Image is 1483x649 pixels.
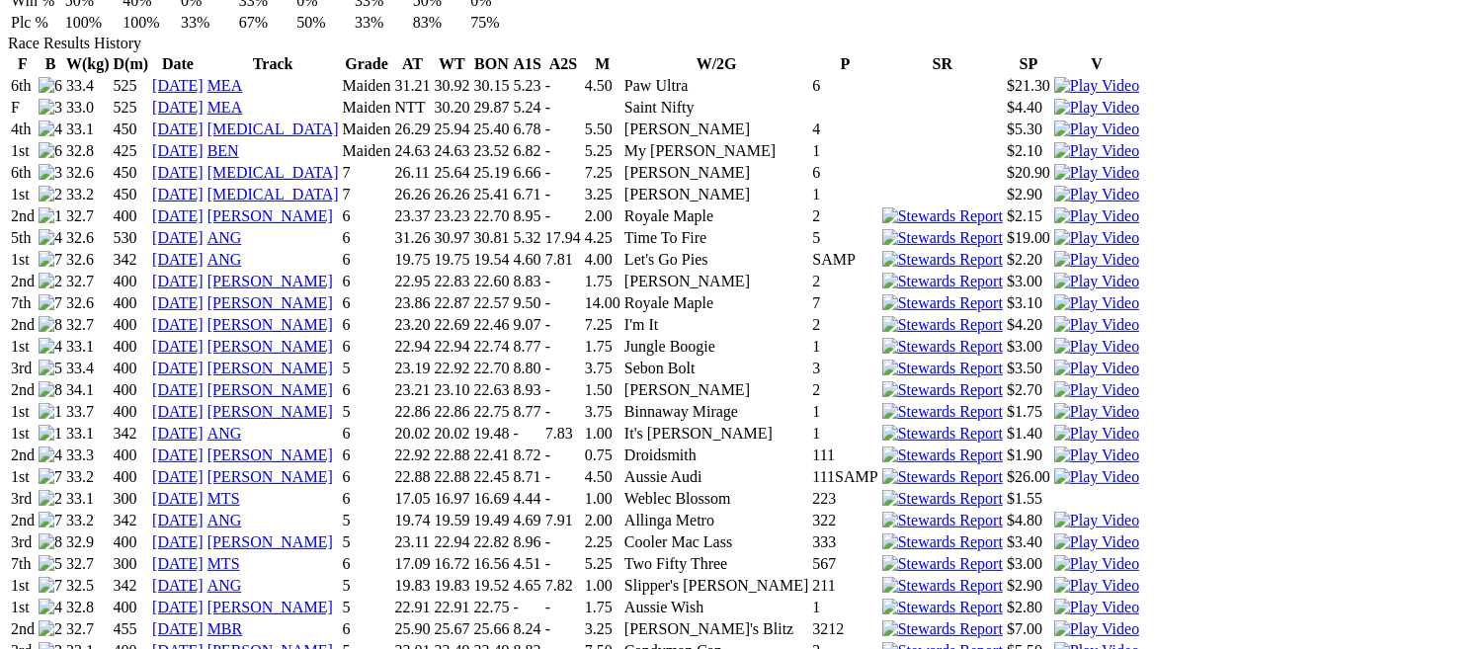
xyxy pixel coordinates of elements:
a: [PERSON_NAME] [207,403,333,420]
a: [DATE] [152,316,204,333]
img: Stewards Report [882,403,1003,421]
td: Time To Fire [623,228,809,248]
a: [DATE] [152,620,204,637]
td: 25.40 [472,120,510,139]
th: B [38,54,63,74]
td: 7.81 [544,250,582,270]
th: M [584,54,621,74]
img: Stewards Report [882,273,1003,290]
a: [DATE] [152,381,204,398]
th: A1S [512,54,541,74]
a: [DATE] [152,99,204,116]
td: Maiden [342,141,392,161]
img: Play Video [1054,186,1139,203]
td: 25.41 [472,185,510,204]
img: Stewards Report [882,620,1003,638]
a: [PERSON_NAME] [207,273,333,289]
a: MBR [207,620,243,637]
img: 6 [39,77,62,95]
td: 4.50 [584,76,621,96]
div: Race Results History [8,35,1475,52]
img: Play Video [1054,229,1139,247]
a: [DATE] [152,490,204,507]
img: 5 [39,555,62,573]
td: 450 [113,120,150,139]
img: Stewards Report [882,446,1003,464]
a: View replay [1054,577,1139,594]
th: V [1053,54,1140,74]
img: Stewards Report [882,577,1003,595]
td: 67% [238,13,294,33]
a: Watch Replay on Watchdog [1054,186,1139,203]
a: View replay [1054,533,1139,550]
img: Stewards Report [882,468,1003,486]
td: 30.20 [433,98,470,118]
a: [DATE] [152,468,204,485]
td: My [PERSON_NAME] [623,141,809,161]
img: 7 [39,512,62,529]
a: Watch Replay on Watchdog [1054,142,1139,159]
img: 4 [39,446,62,464]
td: 33% [180,13,236,33]
td: 450 [113,185,150,204]
td: 30.81 [472,228,510,248]
td: F [10,98,36,118]
img: Stewards Report [882,381,1003,399]
th: P [811,54,878,74]
td: Maiden [342,98,392,118]
td: 5.25 [584,141,621,161]
td: 30.15 [472,76,510,96]
td: $2.10 [1006,141,1051,161]
a: [PERSON_NAME] [207,338,333,355]
img: 8 [39,316,62,334]
img: Play Video [1054,555,1139,573]
a: [DATE] [152,273,204,289]
td: $2.90 [1006,185,1051,204]
img: Stewards Report [882,425,1003,443]
a: MTS [207,555,240,572]
a: MEA [207,99,243,116]
td: - [544,120,582,139]
a: [DATE] [152,599,204,615]
img: Stewards Report [882,555,1003,573]
a: [MEDICAL_DATA] [207,186,339,203]
td: 5.23 [512,76,541,96]
a: [DATE] [152,121,204,137]
td: 6th [10,163,36,183]
td: 4 [811,120,878,139]
td: 30.92 [433,76,470,96]
img: 2 [39,490,62,508]
img: Play Video [1054,338,1139,356]
img: Play Video [1054,207,1139,225]
a: Watch Replay on Watchdog [1054,164,1139,181]
img: Play Video [1054,142,1139,160]
td: Saint Nifty [623,98,809,118]
a: [DATE] [152,207,204,224]
td: 26.26 [433,185,470,204]
a: Watch Replay on Watchdog [1054,99,1139,116]
td: 23.52 [472,141,510,161]
td: 1st [10,141,36,161]
td: 5.24 [512,98,541,118]
img: 7 [39,294,62,312]
td: 6.82 [512,141,541,161]
a: [DATE] [152,533,204,550]
img: Stewards Report [882,533,1003,551]
a: [MEDICAL_DATA] [207,164,339,181]
td: Paw Ultra [623,76,809,96]
img: 3 [39,164,62,182]
th: W(kg) [65,54,111,74]
td: 33.4 [65,76,111,96]
a: ANG [207,425,242,442]
a: View replay [1054,360,1139,376]
td: 24.63 [433,141,470,161]
td: $2.15 [1006,206,1051,226]
img: 1 [39,403,62,421]
td: - [544,185,582,204]
a: [PERSON_NAME] [207,446,333,463]
td: 25.94 [433,120,470,139]
img: Play Video [1054,273,1139,290]
td: 23.23 [433,206,470,226]
a: View replay [1054,229,1139,246]
td: Let's Go Pies [623,250,809,270]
